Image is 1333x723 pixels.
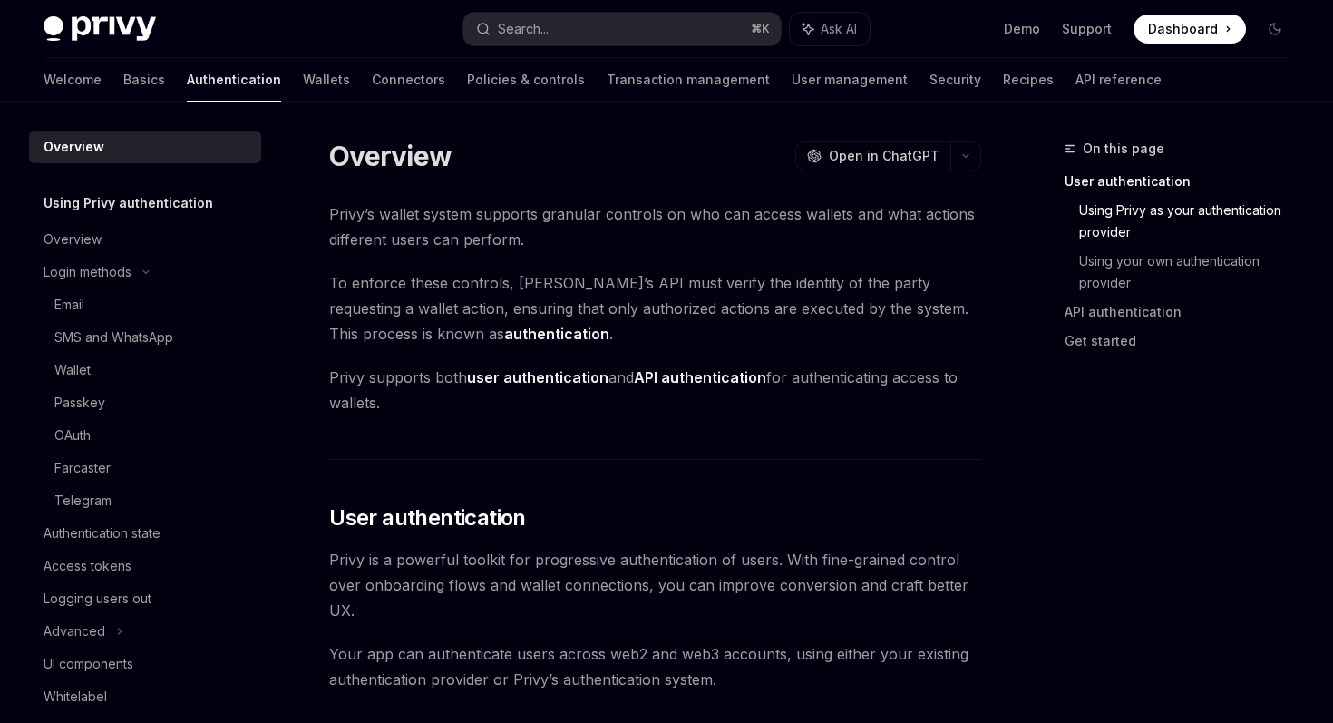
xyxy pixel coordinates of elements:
[123,58,165,102] a: Basics
[372,58,445,102] a: Connectors
[29,223,261,256] a: Overview
[329,270,981,347] span: To enforce these controls, [PERSON_NAME]’s API must verify the identity of the party requesting a...
[1134,15,1246,44] a: Dashboard
[54,327,173,348] div: SMS and WhatsApp
[504,325,609,343] strong: authentication
[1075,58,1162,102] a: API reference
[467,58,585,102] a: Policies & controls
[498,18,549,40] div: Search...
[29,550,261,582] a: Access tokens
[29,419,261,452] a: OAuth
[929,58,981,102] a: Security
[29,288,261,321] a: Email
[29,517,261,550] a: Authentication state
[1079,196,1304,247] a: Using Privy as your authentication provider
[467,368,608,386] strong: user authentication
[44,16,156,42] img: dark logo
[792,58,908,102] a: User management
[54,359,91,381] div: Wallet
[634,368,766,386] strong: API authentication
[1079,247,1304,298] a: Using your own authentication provider
[1148,20,1218,38] span: Dashboard
[607,58,770,102] a: Transaction management
[44,229,102,250] div: Overview
[821,20,857,38] span: Ask AI
[1003,58,1054,102] a: Recipes
[329,365,981,415] span: Privy supports both and for authenticating access to wallets.
[1065,167,1304,196] a: User authentication
[44,588,151,610] div: Logging users out
[54,294,84,316] div: Email
[1062,20,1112,38] a: Support
[44,192,213,214] h5: Using Privy authentication
[54,425,91,446] div: OAuth
[29,452,261,484] a: Farcaster
[329,547,981,623] span: Privy is a powerful toolkit for progressive authentication of users. With fine-grained control ov...
[29,354,261,386] a: Wallet
[29,484,261,517] a: Telegram
[303,58,350,102] a: Wallets
[29,680,261,713] a: Whitelabel
[44,261,131,283] div: Login methods
[1083,138,1164,160] span: On this page
[29,131,261,163] a: Overview
[29,386,261,419] a: Passkey
[790,13,870,45] button: Ask AI
[44,136,104,158] div: Overview
[54,457,111,479] div: Farcaster
[29,582,261,615] a: Logging users out
[329,201,981,252] span: Privy’s wallet system supports granular controls on who can access wallets and what actions diffe...
[54,490,112,512] div: Telegram
[54,392,105,414] div: Passkey
[44,620,105,642] div: Advanced
[329,503,526,532] span: User authentication
[1004,20,1040,38] a: Demo
[44,686,107,708] div: Whitelabel
[29,321,261,354] a: SMS and WhatsApp
[329,140,452,172] h1: Overview
[463,13,780,45] button: Search...⌘K
[44,653,133,675] div: UI components
[44,523,161,544] div: Authentication state
[1065,298,1304,327] a: API authentication
[751,22,770,36] span: ⌘ K
[29,648,261,680] a: UI components
[44,555,131,577] div: Access tokens
[44,58,102,102] a: Welcome
[329,641,981,692] span: Your app can authenticate users across web2 and web3 accounts, using either your existing authent...
[829,147,939,165] span: Open in ChatGPT
[1065,327,1304,356] a: Get started
[187,58,281,102] a: Authentication
[795,141,950,171] button: Open in ChatGPT
[1260,15,1289,44] button: Toggle dark mode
